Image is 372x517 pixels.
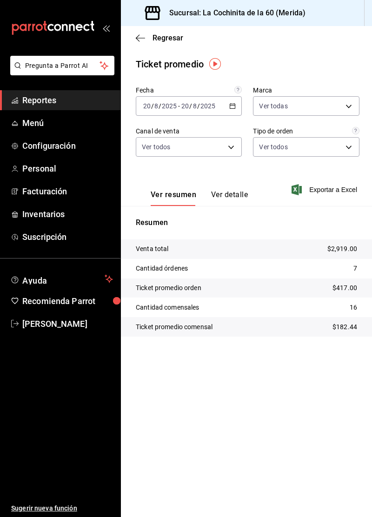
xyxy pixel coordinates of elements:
p: Cantidad órdenes [136,264,188,273]
span: Suscripción [22,231,113,243]
span: Ver todas [259,101,287,111]
svg: Información delimitada a máximo 62 días. [234,86,242,93]
span: Ver todos [142,142,170,152]
svg: Todas las órdenes contabilizan 1 comensal a excepción de órdenes de mesa con comensales obligator... [352,127,359,134]
span: Pregunta a Parrot AI [25,61,100,71]
img: Tooltip marker [209,58,221,70]
h3: Sucursal: La Cochinita de la 60 (Merida) [162,7,306,19]
input: -- [181,102,189,110]
button: Regresar [136,33,183,42]
button: open_drawer_menu [102,24,110,32]
input: -- [143,102,151,110]
span: - [178,102,180,110]
span: / [159,102,161,110]
p: Venta total [136,244,168,254]
p: 7 [353,264,357,273]
p: $2,919.00 [327,244,357,254]
span: Inventarios [22,208,113,220]
p: 16 [350,303,357,312]
button: Ver detalle [211,190,248,206]
span: [PERSON_NAME] [22,318,113,330]
p: Ticket promedio orden [136,283,201,293]
span: Regresar [153,33,183,42]
p: Cantidad comensales [136,303,199,312]
div: navigation tabs [151,190,248,206]
input: ---- [161,102,177,110]
input: -- [154,102,159,110]
span: Configuración [22,139,113,152]
label: Marca [253,87,359,93]
a: Pregunta a Parrot AI [7,67,114,77]
button: Exportar a Excel [293,184,357,195]
span: / [189,102,192,110]
span: Facturación [22,185,113,198]
span: Menú [22,117,113,129]
span: Reportes [22,94,113,106]
input: ---- [200,102,216,110]
p: $417.00 [332,283,357,293]
label: Fecha [136,87,242,93]
button: Ver resumen [151,190,196,206]
button: Pregunta a Parrot AI [10,56,114,75]
label: Canal de venta [136,128,242,134]
input: -- [193,102,197,110]
span: Ayuda [22,273,101,285]
span: Ver todos [259,142,287,152]
span: / [197,102,200,110]
span: Recomienda Parrot [22,295,113,307]
p: $182.44 [332,322,357,332]
span: Sugerir nueva función [11,504,113,513]
label: Tipo de orden [253,128,359,134]
p: Ticket promedio comensal [136,322,213,332]
p: Resumen [136,217,357,228]
span: / [151,102,154,110]
span: Personal [22,162,113,175]
div: Ticket promedio [136,57,204,71]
